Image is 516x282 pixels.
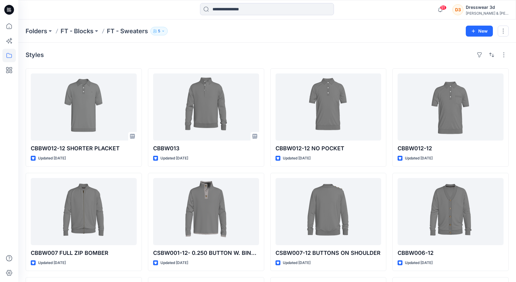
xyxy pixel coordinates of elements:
p: Updated [DATE] [283,155,311,162]
p: FT - Sweaters [107,27,148,35]
h4: Styles [26,51,44,59]
button: New [466,26,493,37]
div: Dresswear 3d [466,4,508,11]
p: CBBW007 FULL ZIP BOMBER [31,249,137,257]
a: CBBW013 [153,73,259,141]
a: CBBW007 FULL ZIP BOMBER [31,178,137,245]
a: CBBW012-12 SHORTER PLACKET [31,73,137,141]
a: FT - Blocks [61,27,93,35]
button: 5 [150,27,168,35]
a: CBBW006-12 [398,178,504,245]
p: Updated [DATE] [160,155,188,162]
a: CBBW012-12 NO POCKET [276,73,381,141]
p: CBBW012-12 [398,144,504,153]
span: 51 [440,5,447,10]
p: CBBW012-12 SHORTER PLACKET [31,144,137,153]
p: CBBW012-12 NO POCKET [276,144,381,153]
div: D3 [452,4,463,15]
p: Updated [DATE] [38,155,66,162]
p: Updated [DATE] [405,155,433,162]
a: CSBW007-12 BUTTONS ON SHOULDER [276,178,381,245]
a: CBBW012-12 [398,73,504,141]
a: Folders [26,27,47,35]
a: CSBW001-12- 0.250 BUTTON W. BINDING [153,178,259,245]
p: CBBW013 [153,144,259,153]
p: CSBW007-12 BUTTONS ON SHOULDER [276,249,381,257]
div: [PERSON_NAME] & [PERSON_NAME] [466,11,508,16]
p: Updated [DATE] [160,260,188,266]
p: 5 [158,28,160,34]
p: Updated [DATE] [38,260,66,266]
p: CSBW001-12- 0.250 BUTTON W. BINDING [153,249,259,257]
p: Updated [DATE] [405,260,433,266]
p: Updated [DATE] [283,260,311,266]
p: CBBW006-12 [398,249,504,257]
